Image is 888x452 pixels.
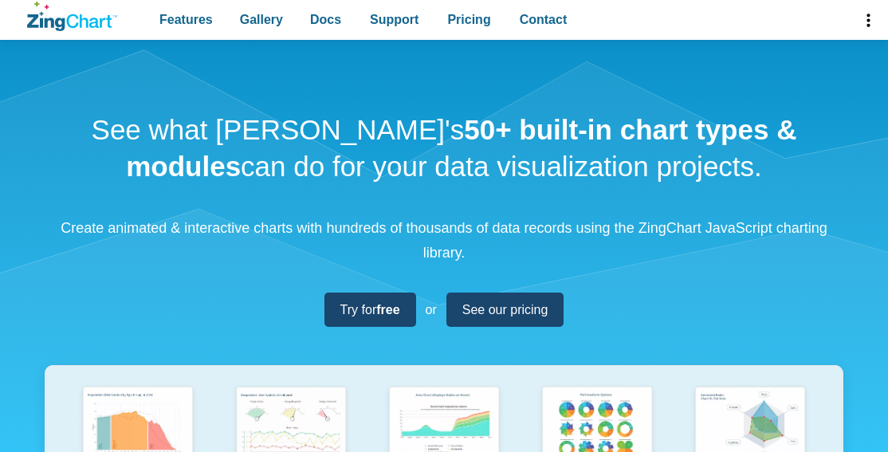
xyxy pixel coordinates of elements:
p: Create animated & interactive charts with hundreds of thousands of data records using the ZingCha... [45,216,844,265]
span: Gallery [240,9,283,30]
span: Contact [520,9,568,30]
strong: 50+ built-in chart types & modules [126,114,796,182]
h1: See what [PERSON_NAME]'s can do for your data visualization projects. [45,112,844,184]
span: Features [159,9,213,30]
span: Docs [310,9,341,30]
span: Try for [340,299,400,320]
span: or [426,299,437,320]
a: ZingChart Logo. Click to return to the homepage [27,2,117,31]
a: See our pricing [446,293,564,327]
strong: free [376,303,399,316]
span: Pricing [447,9,490,30]
span: See our pricing [462,299,548,320]
span: Support [370,9,418,30]
a: Try forfree [324,293,416,327]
